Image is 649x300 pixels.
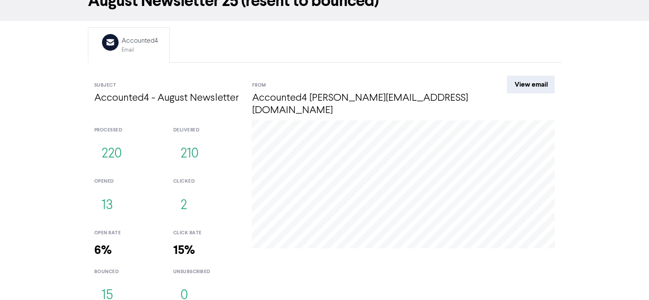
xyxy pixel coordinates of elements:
[252,82,476,89] div: From
[173,230,239,237] div: click rate
[173,243,195,258] strong: 15%
[94,92,239,105] h4: Accounted4 - August Newsletter
[173,192,194,220] button: 2
[94,140,129,168] button: 220
[94,82,239,89] div: Subject
[173,268,239,276] div: unsubscribed
[94,192,120,220] button: 13
[94,230,160,237] div: open rate
[606,259,649,300] iframe: Chat Widget
[94,127,160,134] div: processed
[173,140,206,168] button: 210
[122,46,158,54] div: Email
[173,127,239,134] div: delivered
[507,76,555,93] a: View email
[252,92,476,117] h4: Accounted4 [PERSON_NAME][EMAIL_ADDRESS][DOMAIN_NAME]
[94,178,160,185] div: opened
[122,36,158,46] div: Accounted4
[94,243,112,258] strong: 6%
[173,178,239,185] div: clicked
[94,268,160,276] div: bounced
